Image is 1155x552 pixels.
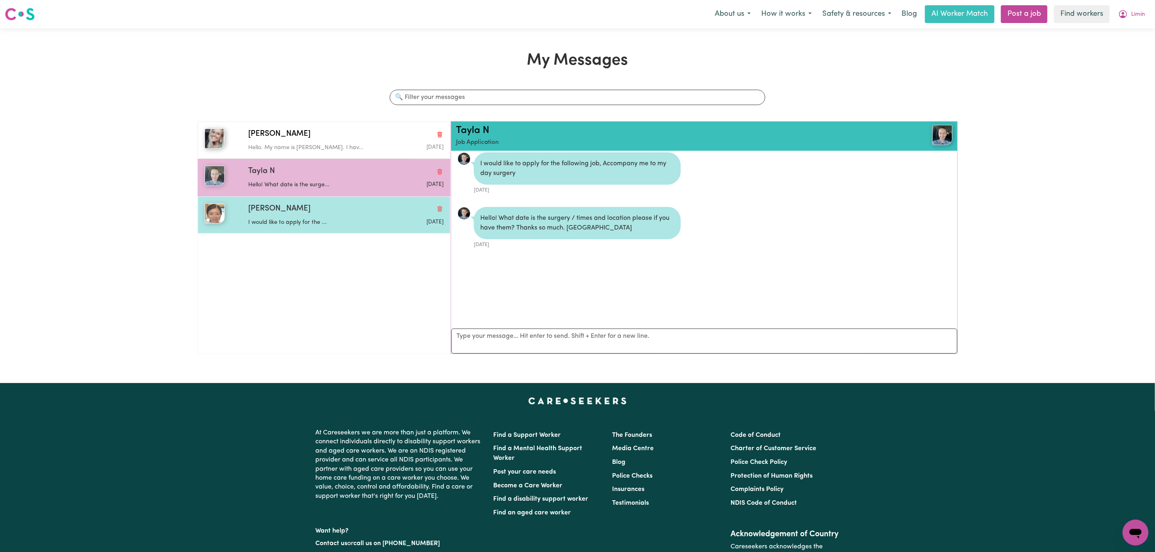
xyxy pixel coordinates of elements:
[731,486,783,493] a: Complaints Policy
[731,473,813,479] a: Protection of Human Rights
[205,203,225,223] img: Amy Y
[1001,5,1047,23] a: Post a job
[731,445,816,452] a: Charter of Customer Service
[248,129,310,140] span: [PERSON_NAME]
[436,166,443,177] button: Delete conversation
[458,207,471,220] img: 8F2F28176FF237AC261FB56AAEA3D3C2_avatar_blob
[248,203,310,215] span: [PERSON_NAME]
[316,536,484,551] p: or
[494,469,556,475] a: Post your care needs
[474,152,681,185] div: I would like to apply for the following job, Accompany me to my day surgery
[436,129,443,139] button: Delete conversation
[248,166,275,177] span: Tayla N
[731,529,839,539] h2: Acknowledgement of Country
[198,196,450,234] button: Amy Y[PERSON_NAME]Delete conversationI would like to apply for the ...Message sent on August 1, 2025
[248,218,378,227] p: I would like to apply for the ...
[612,445,654,452] a: Media Centre
[612,500,649,506] a: Testimonials
[197,51,958,70] h1: My Messages
[494,482,563,489] a: Become a Care Worker
[494,496,589,502] a: Find a disability support worker
[474,207,681,239] div: Hello! What date is the surgery / times and location please if you have them? Thanks so much. [GE...
[731,459,787,466] a: Police Check Policy
[248,181,378,190] p: Hello! What date is the surge...
[932,125,952,145] img: View Tayla N's profile
[474,185,681,194] div: [DATE]
[897,5,922,23] a: Blog
[458,152,471,165] a: View Tayla N's profile
[731,432,781,438] a: Code of Conduct
[427,219,443,225] span: Message sent on August 1, 2025
[205,129,225,149] img: Julia B
[458,152,471,165] img: 8F2F28176FF237AC261FB56AAEA3D3C2_avatar_blob
[316,540,348,547] a: Contact us
[458,207,471,220] a: View Tayla N's profile
[494,445,583,461] a: Find a Mental Health Support Worker
[354,540,440,547] a: call us on [PHONE_NUMBER]
[205,166,225,186] img: Tayla N
[436,204,443,214] button: Delete conversation
[925,5,995,23] a: AI Worker Match
[198,122,450,159] button: Julia B[PERSON_NAME]Delete conversationHello. My name is [PERSON_NAME]. I hav...Message sent on A...
[1131,10,1145,19] span: Limin
[427,145,443,150] span: Message sent on August 4, 2025
[612,432,652,438] a: The Founders
[316,425,484,504] p: At Careseekers we are more than just a platform. We connect individuals directly to disability su...
[474,239,681,249] div: [DATE]
[427,182,443,187] span: Message sent on August 1, 2025
[528,398,627,404] a: Careseekers home page
[709,6,756,23] button: About us
[612,473,652,479] a: Police Checks
[456,138,870,147] p: Job Application
[456,126,489,135] a: Tayla N
[1123,520,1149,546] iframe: Button to launch messaging window, conversation in progress
[756,6,817,23] button: How it works
[390,90,765,105] input: 🔍 Filter your messages
[1113,6,1150,23] button: My Account
[817,6,897,23] button: Safety & resources
[1054,5,1110,23] a: Find workers
[5,5,35,23] a: Careseekers logo
[731,500,797,506] a: NDIS Code of Conduct
[612,459,625,466] a: Blog
[248,143,378,152] p: Hello. My name is [PERSON_NAME]. I hav...
[198,159,450,196] button: Tayla NTayla NDelete conversationHello! What date is the surge...Message sent on August 1, 2025
[494,510,571,516] a: Find an aged care worker
[612,486,644,493] a: Insurances
[5,7,35,21] img: Careseekers logo
[494,432,561,438] a: Find a Support Worker
[316,523,484,535] p: Want help?
[870,125,952,145] a: Tayla N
